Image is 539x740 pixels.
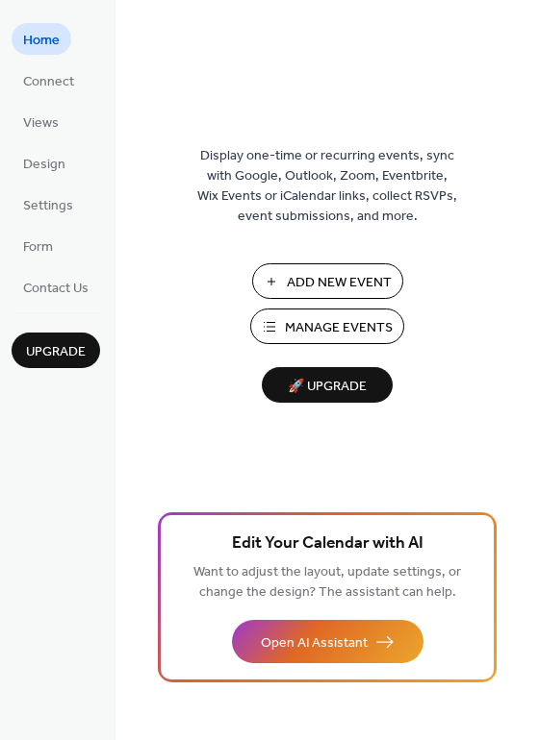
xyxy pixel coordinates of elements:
[232,620,423,663] button: Open AI Assistant
[23,196,73,216] span: Settings
[12,188,85,220] a: Settings
[26,342,86,362] span: Upgrade
[23,31,60,51] span: Home
[193,559,461,605] span: Want to adjust the layout, update settings, or change the design? The assistant can help.
[262,367,393,403] button: 🚀 Upgrade
[12,230,64,261] a: Form
[273,374,381,400] span: 🚀 Upgrade
[12,271,100,303] a: Contact Us
[23,72,74,92] span: Connect
[261,633,368,654] span: Open AI Assistant
[252,263,403,299] button: Add New Event
[12,147,77,179] a: Design
[285,318,393,338] span: Manage Events
[23,113,59,134] span: Views
[12,64,86,96] a: Connect
[250,308,404,344] button: Manage Events
[232,530,423,557] span: Edit Your Calendar with AI
[23,237,53,258] span: Form
[23,155,65,175] span: Design
[12,333,100,368] button: Upgrade
[287,273,392,293] span: Add New Event
[23,279,89,299] span: Contact Us
[12,106,70,137] a: Views
[197,146,457,227] span: Display one-time or recurring events, sync with Google, Outlook, Zoom, Eventbrite, Wix Events or ...
[12,23,71,55] a: Home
